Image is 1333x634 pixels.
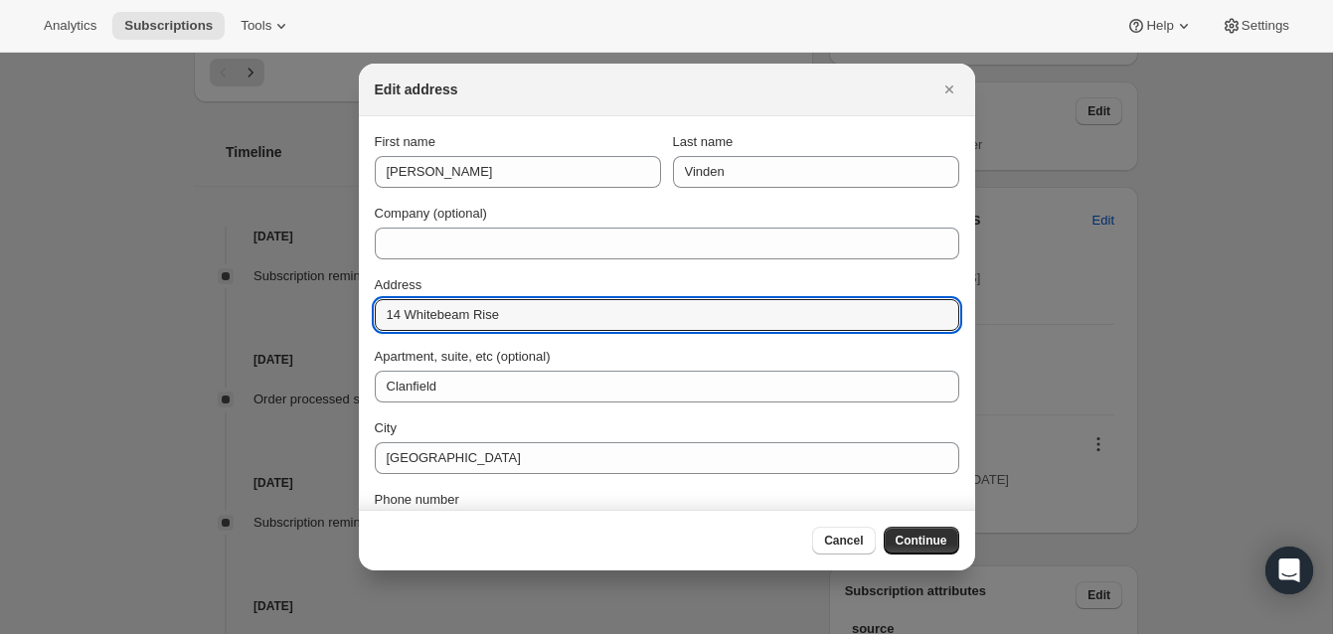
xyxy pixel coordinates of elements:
span: Phone number [375,492,459,507]
button: Tools [229,12,303,40]
span: Subscriptions [124,18,213,34]
button: Close [935,76,963,103]
button: Settings [1210,12,1301,40]
span: Address [375,277,422,292]
button: Help [1114,12,1205,40]
span: Analytics [44,18,96,34]
div: Open Intercom Messenger [1265,547,1313,594]
span: Tools [241,18,271,34]
button: Analytics [32,12,108,40]
button: Continue [884,527,959,555]
h2: Edit address [375,79,458,99]
span: Cancel [824,533,863,549]
span: Help [1146,18,1173,34]
span: Company (optional) [375,206,487,221]
span: City [375,420,397,435]
button: Subscriptions [112,12,225,40]
span: Apartment, suite, etc (optional) [375,349,551,364]
span: First name [375,134,435,149]
span: Continue [896,533,947,549]
button: Cancel [812,527,875,555]
span: Settings [1242,18,1289,34]
span: Last name [673,134,734,149]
